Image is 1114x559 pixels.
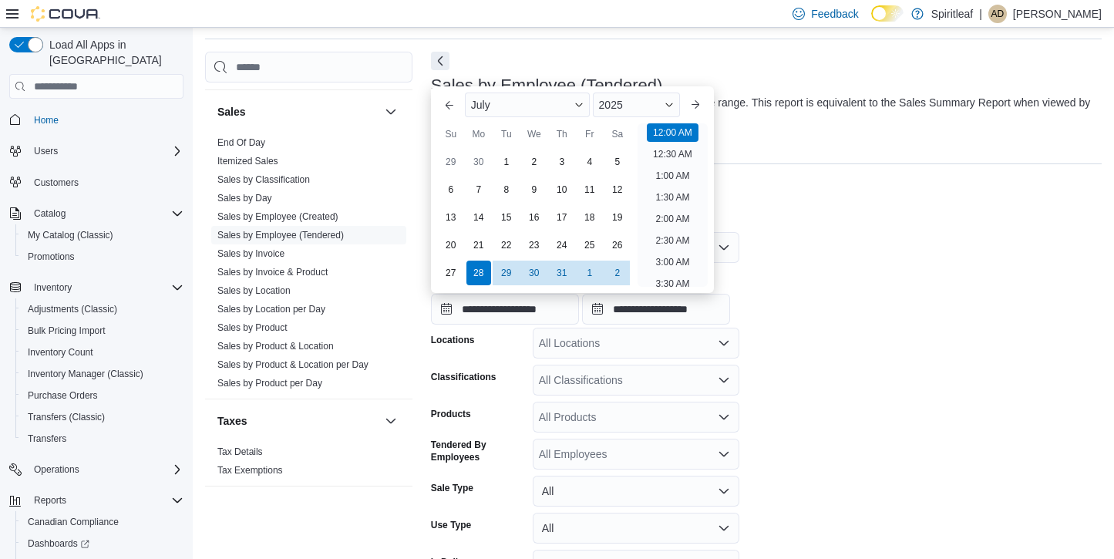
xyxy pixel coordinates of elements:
span: Inventory Manager (Classic) [28,368,143,380]
button: Inventory [3,277,190,298]
span: Inventory [28,278,183,297]
span: Home [28,109,183,129]
div: day-2 [605,261,630,285]
div: day-14 [466,205,491,230]
button: Catalog [3,203,190,224]
div: Sales [205,133,412,399]
span: Dashboards [28,537,89,550]
div: day-3 [550,150,574,174]
img: Cova [31,6,100,22]
span: Dashboards [22,534,183,553]
div: day-25 [577,233,602,258]
button: Previous Month [437,93,462,117]
a: Sales by Location per Day [217,304,325,315]
a: Sales by Classification [217,174,310,185]
a: Sales by Product [217,322,288,333]
div: day-8 [494,177,519,202]
span: Load All Apps in [GEOGRAPHIC_DATA] [43,37,183,68]
div: Taxes [205,443,412,486]
a: Transfers (Classic) [22,408,111,426]
h3: Sales by Employee (Tendered) [431,76,663,95]
span: Home [34,114,59,126]
label: Locations [431,334,475,346]
li: 2:00 AM [649,210,695,228]
button: Home [3,108,190,130]
button: Operations [3,459,190,480]
a: Inventory Manager (Classic) [22,365,150,383]
button: Customers [3,171,190,194]
a: Sales by Invoice [217,248,284,259]
div: day-26 [605,233,630,258]
div: day-20 [439,233,463,258]
p: [PERSON_NAME] [1013,5,1102,23]
li: 1:00 AM [649,167,695,185]
span: Canadian Compliance [28,516,119,528]
div: Button. Open the year selector. 2025 is currently selected. [593,93,681,117]
a: Tax Details [217,446,263,457]
input: Press the down key to enter a popover containing a calendar. Press the escape key to close the po... [431,294,579,325]
div: July, 2025 [437,148,631,287]
span: Adjustments (Classic) [22,300,183,318]
div: day-29 [494,261,519,285]
div: day-2 [522,150,547,174]
button: Transfers (Classic) [15,406,190,428]
button: Open list of options [718,448,730,460]
ul: Time [638,123,708,287]
a: Purchase Orders [22,386,104,405]
a: Sales by Employee (Tendered) [217,230,344,241]
li: 3:30 AM [649,274,695,293]
span: Users [34,145,58,157]
div: View sales totals by tendered employee for a specified date range. This report is equivalent to t... [431,95,1094,127]
a: Sales by Day [217,193,272,204]
div: day-15 [494,205,519,230]
button: Bulk Pricing Import [15,320,190,342]
div: Su [439,122,463,146]
input: Dark Mode [871,5,904,22]
a: Tax Exemptions [217,465,283,476]
span: Catalog [34,207,66,220]
button: Adjustments (Classic) [15,298,190,320]
div: day-27 [439,261,463,285]
div: day-30 [522,261,547,285]
span: Bulk Pricing Import [28,325,106,337]
div: Th [550,122,574,146]
a: Dashboards [22,534,96,553]
div: day-21 [466,233,491,258]
button: Open list of options [718,374,730,386]
div: day-5 [605,150,630,174]
div: day-16 [522,205,547,230]
button: Canadian Compliance [15,511,190,533]
a: Dashboards [15,533,190,554]
button: All [533,513,739,544]
div: day-23 [522,233,547,258]
span: Reports [34,494,66,507]
span: My Catalog (Classic) [22,226,183,244]
li: 1:30 AM [649,188,695,207]
div: day-12 [605,177,630,202]
span: Inventory [34,281,72,294]
span: Operations [34,463,79,476]
button: Next month [683,93,708,117]
button: All [533,476,739,507]
h3: Sales [217,104,246,120]
span: Feedback [811,6,858,22]
span: Purchase Orders [22,386,183,405]
span: Users [28,142,183,160]
span: Inventory Manager (Classic) [22,365,183,383]
li: 12:30 AM [647,145,698,163]
button: Users [3,140,190,162]
a: Sales by Product per Day [217,378,322,389]
div: day-6 [439,177,463,202]
a: My Catalog (Classic) [22,226,119,244]
div: day-19 [605,205,630,230]
p: | [979,5,982,23]
div: Sa [605,122,630,146]
span: Operations [28,460,183,479]
a: Sales by Employee (Created) [217,211,338,222]
span: Reports [28,491,183,510]
div: day-28 [466,261,491,285]
button: Open list of options [718,337,730,349]
button: Sales [217,104,379,120]
div: day-13 [439,205,463,230]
